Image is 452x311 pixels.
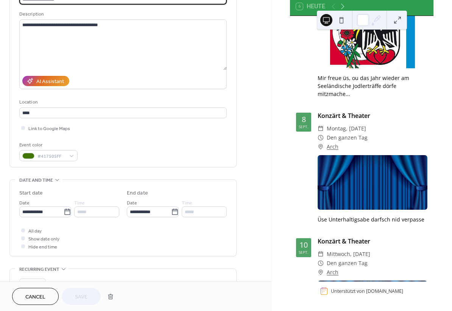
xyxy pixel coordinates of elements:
div: ​ [318,142,324,151]
div: ​ [318,133,324,142]
div: ​ [318,250,324,259]
span: Link to Google Maps [28,125,70,133]
div: Üse Unterhaltigsabe darfsch nid verpasse [318,215,427,223]
span: Recurring event [19,265,59,273]
div: Start date [19,189,43,197]
span: Den ganzen Tag [327,133,368,142]
span: Date [19,199,30,207]
div: 8 [302,116,306,123]
div: Konzärt & Theater [318,237,427,246]
span: Daily [22,280,33,289]
span: Mittwoch, [DATE] [327,250,370,259]
button: AI Assistant [22,76,69,86]
span: Montag, [DATE] [327,124,366,133]
span: All day [28,227,42,235]
div: ​ [318,259,324,268]
span: #417505FF [37,152,65,160]
div: Description [19,10,225,18]
div: Sept. [299,250,309,254]
button: Cancel [12,288,59,305]
div: End date [127,189,148,197]
div: Sept. [299,125,309,129]
span: Date [127,199,137,207]
div: Event color [19,141,76,149]
div: Location [19,98,225,106]
div: ​ [318,124,324,133]
div: Konzärt & Theater [318,111,427,120]
a: [DOMAIN_NAME] [366,288,403,294]
div: AI Assistant [36,78,64,86]
a: Arch [327,268,338,277]
span: Cancel [25,293,45,301]
div: Mir freue üs, ou das Jahr wieder am Seeländische Jodlerträffe dörfe mitzmache... [318,74,427,98]
span: Time [182,199,192,207]
a: Arch [327,142,338,151]
div: 10 [299,241,308,249]
span: Time [74,199,85,207]
div: ​ [318,268,324,277]
span: Date and time [19,176,53,184]
span: Hide end time [28,243,57,251]
span: Show date only [28,235,59,243]
span: Den ganzen Tag [327,259,368,268]
div: Unterstützt von [331,288,403,294]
